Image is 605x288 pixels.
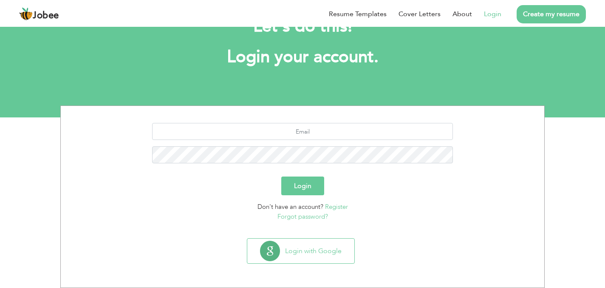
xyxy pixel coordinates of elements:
[484,9,501,19] a: Login
[257,202,323,211] span: Don't have an account?
[281,177,324,195] button: Login
[277,212,328,221] a: Forgot password?
[329,9,387,19] a: Resume Templates
[19,7,59,21] a: Jobee
[452,9,472,19] a: About
[517,5,586,23] a: Create my resume
[33,11,59,20] span: Jobee
[325,202,348,211] a: Register
[73,15,532,37] h2: Let's do this!
[73,46,532,68] h1: Login your account.
[152,123,453,140] input: Email
[247,239,354,263] button: Login with Google
[19,7,33,21] img: jobee.io
[399,9,441,19] a: Cover Letters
